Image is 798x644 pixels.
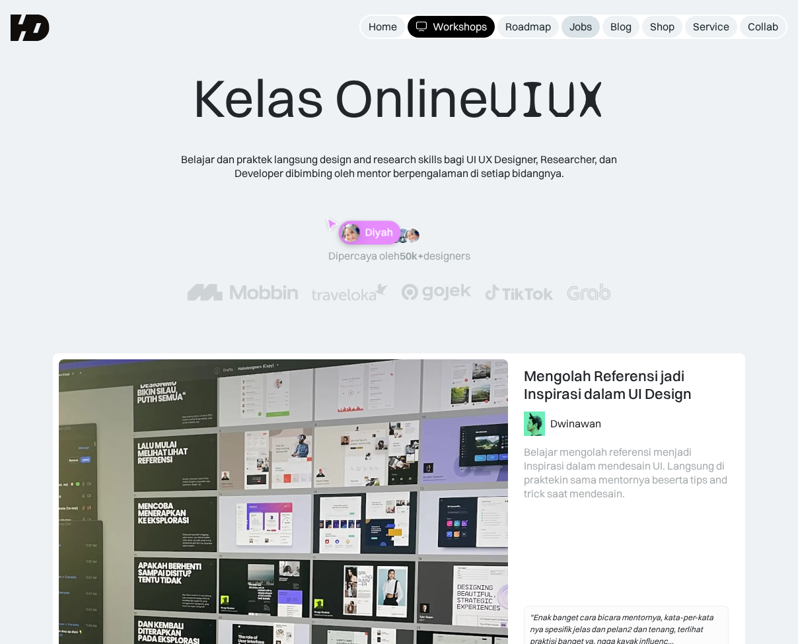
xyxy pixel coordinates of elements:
[642,16,682,38] a: Shop
[748,20,778,34] div: Collab
[193,66,605,131] div: Kelas Online
[610,20,632,34] div: Blog
[693,20,729,34] div: Service
[505,20,551,34] div: Roadmap
[408,16,495,38] a: Workshops
[562,16,600,38] a: Jobs
[569,20,592,34] div: Jobs
[161,153,637,180] div: Belajar dan praktek langsung design and research skills bagi UI UX Designer, Researcher, dan Deve...
[400,249,423,262] span: 50k+
[328,249,470,263] div: Dipercaya oleh designers
[365,227,393,239] p: Diyah
[740,16,786,38] a: Collab
[685,16,737,38] a: Service
[489,68,605,131] span: UIUX
[650,20,674,34] div: Shop
[433,20,487,34] div: Workshops
[497,16,559,38] a: Roadmap
[602,16,639,38] a: Blog
[361,16,405,38] a: Home
[369,20,397,34] div: Home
